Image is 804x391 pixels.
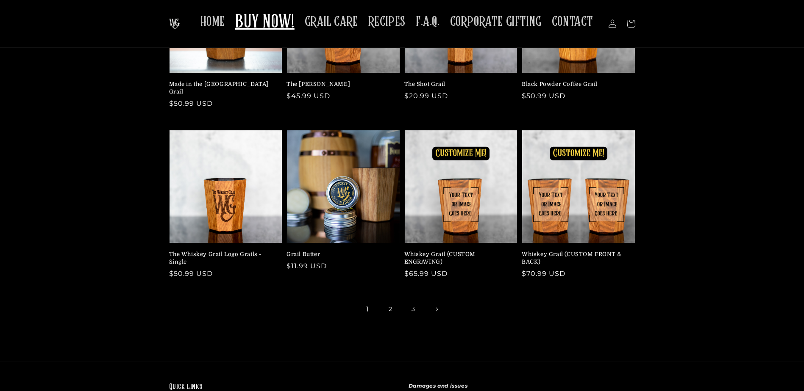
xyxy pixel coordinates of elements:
a: Next page [427,300,446,319]
a: The [PERSON_NAME] [287,80,395,88]
a: GRAIL CARE [300,8,363,35]
a: CONTACT [547,8,598,35]
span: Page 1 [359,300,377,319]
a: Made in the [GEOGRAPHIC_DATA] Grail [169,80,278,96]
span: CORPORATE GIFTING [450,14,542,30]
a: HOME [195,8,230,35]
span: RECIPES [368,14,406,30]
span: CONTACT [552,14,593,30]
a: CORPORATE GIFTING [445,8,547,35]
a: The Shot Grail [404,80,513,88]
a: Page 2 [381,300,400,319]
img: The Whiskey Grail [169,19,180,29]
a: Whiskey Grail (CUSTOM FRONT & BACK) [522,251,630,266]
span: F.A.Q. [416,14,440,30]
strong: Damages and issues [409,383,468,389]
a: The Whiskey Grail Logo Grails - Single [169,251,278,266]
nav: Pagination [169,300,635,319]
a: BUY NOW! [230,6,300,39]
span: HOME [200,14,225,30]
a: Black Powder Coffee Grail [522,80,630,88]
a: F.A.Q. [411,8,445,35]
span: BUY NOW! [235,11,295,34]
span: GRAIL CARE [305,14,358,30]
a: RECIPES [363,8,411,35]
a: Whiskey Grail (CUSTOM ENGRAVING) [404,251,513,266]
a: Page 3 [404,300,423,319]
a: Grail Butter [287,251,395,258]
